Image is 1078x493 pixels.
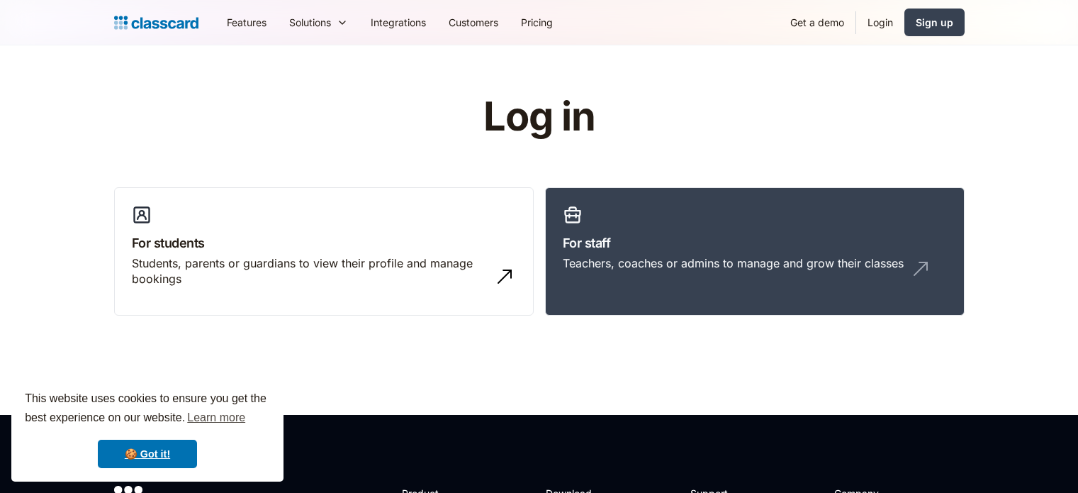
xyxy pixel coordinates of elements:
[563,255,904,271] div: Teachers, coaches or admins to manage and grow their classes
[25,390,270,428] span: This website uses cookies to ensure you get the best experience on our website.
[916,15,953,30] div: Sign up
[132,255,488,287] div: Students, parents or guardians to view their profile and manage bookings
[510,6,564,38] a: Pricing
[904,9,965,36] a: Sign up
[314,95,764,139] h1: Log in
[289,15,331,30] div: Solutions
[185,407,247,428] a: learn more about cookies
[779,6,855,38] a: Get a demo
[437,6,510,38] a: Customers
[98,440,197,468] a: dismiss cookie message
[114,13,198,33] a: Logo
[11,377,283,482] div: cookieconsent
[856,6,904,38] a: Login
[215,6,278,38] a: Features
[278,6,359,38] div: Solutions
[114,187,534,316] a: For studentsStudents, parents or guardians to view their profile and manage bookings
[545,187,965,316] a: For staffTeachers, coaches or admins to manage and grow their classes
[563,233,947,253] h3: For staff
[359,6,437,38] a: Integrations
[132,233,516,253] h3: For students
